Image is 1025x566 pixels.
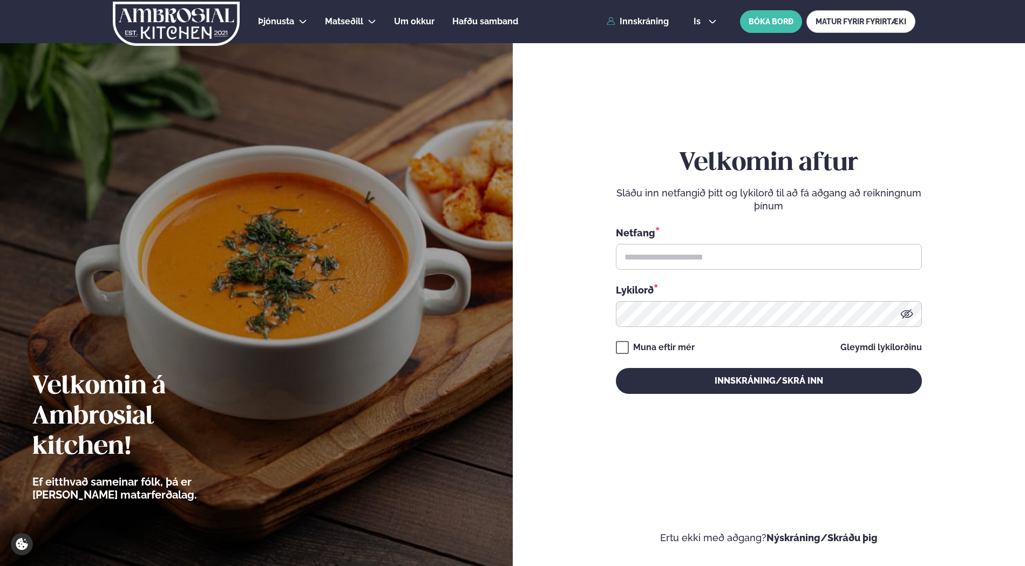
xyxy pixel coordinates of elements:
p: Ertu ekki með aðgang? [545,531,993,544]
span: is [694,17,704,26]
div: Lykilorð [616,283,922,297]
div: Netfang [616,226,922,240]
span: Hafðu samband [452,16,518,26]
button: BÓKA BORÐ [740,10,802,33]
a: Nýskráning/Skráðu þig [766,532,878,543]
h2: Velkomin á Ambrosial kitchen! [32,372,256,462]
a: Þjónusta [258,15,294,28]
button: Innskráning/Skrá inn [616,368,922,394]
span: Þjónusta [258,16,294,26]
img: logo [112,2,241,46]
p: Ef eitthvað sameinar fólk, þá er [PERSON_NAME] matarferðalag. [32,475,256,501]
a: Um okkur [394,15,435,28]
a: Innskráning [607,17,669,26]
a: Cookie settings [11,533,33,555]
h2: Velkomin aftur [616,148,922,179]
span: Matseðill [325,16,363,26]
a: Hafðu samband [452,15,518,28]
span: Um okkur [394,16,435,26]
a: Matseðill [325,15,363,28]
button: is [685,17,725,26]
p: Sláðu inn netfangið þitt og lykilorð til að fá aðgang að reikningnum þínum [616,187,922,213]
a: MATUR FYRIR FYRIRTÆKI [806,10,915,33]
a: Gleymdi lykilorðinu [840,343,922,352]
